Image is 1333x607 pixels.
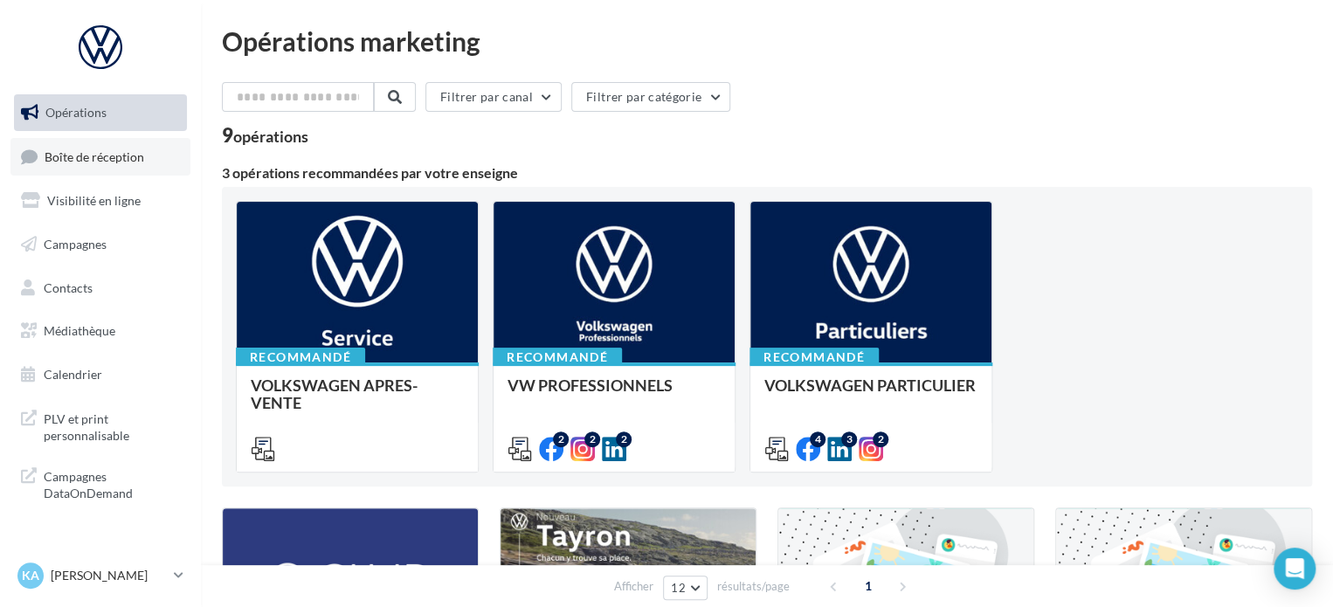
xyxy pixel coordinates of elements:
[764,376,976,395] span: VOLKSWAGEN PARTICULIER
[508,376,673,395] span: VW PROFESSIONNELS
[616,431,632,447] div: 2
[10,94,190,131] a: Opérations
[47,193,141,208] span: Visibilité en ligne
[749,348,879,367] div: Recommandé
[493,348,622,367] div: Recommandé
[1274,548,1316,590] div: Open Intercom Messenger
[251,376,418,412] span: VOLKSWAGEN APRES-VENTE
[10,313,190,349] a: Médiathèque
[553,431,569,447] div: 2
[44,279,93,294] span: Contacts
[10,138,190,176] a: Boîte de réception
[14,559,187,592] a: KA [PERSON_NAME]
[44,367,102,382] span: Calendrier
[571,82,730,112] button: Filtrer par catégorie
[44,407,180,445] span: PLV et print personnalisable
[810,431,825,447] div: 4
[44,323,115,338] span: Médiathèque
[854,572,882,600] span: 1
[671,581,686,595] span: 12
[10,458,190,509] a: Campagnes DataOnDemand
[44,237,107,252] span: Campagnes
[873,431,888,447] div: 2
[425,82,562,112] button: Filtrer par canal
[236,348,365,367] div: Recommandé
[45,148,144,163] span: Boîte de réception
[841,431,857,447] div: 3
[10,226,190,263] a: Campagnes
[233,128,308,144] div: opérations
[717,578,790,595] span: résultats/page
[584,431,600,447] div: 2
[222,28,1312,54] div: Opérations marketing
[10,356,190,393] a: Calendrier
[45,105,107,120] span: Opérations
[222,166,1312,180] div: 3 opérations recommandées par votre enseigne
[663,576,708,600] button: 12
[614,578,653,595] span: Afficher
[10,270,190,307] a: Contacts
[222,126,308,145] div: 9
[10,400,190,452] a: PLV et print personnalisable
[22,567,39,584] span: KA
[44,465,180,502] span: Campagnes DataOnDemand
[51,567,167,584] p: [PERSON_NAME]
[10,183,190,219] a: Visibilité en ligne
